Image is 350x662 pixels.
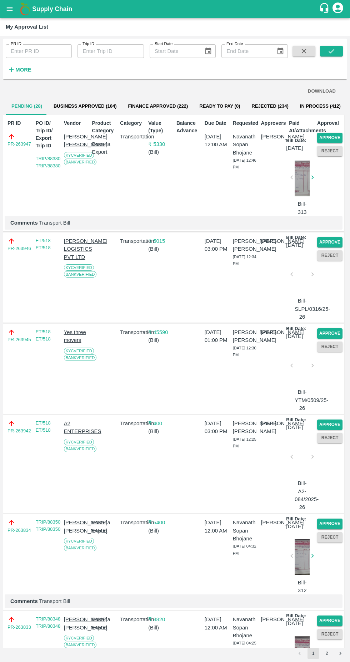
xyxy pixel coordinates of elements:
[261,237,286,245] p: [PERSON_NAME]
[233,346,256,357] span: [DATE] 12:30 PM
[36,238,51,250] a: ET/518 ET/518
[122,98,194,115] button: Finance Approved (222)
[317,133,342,143] button: Approve
[205,519,230,535] p: [DATE] 12:00 AM
[120,420,145,427] p: Transportation
[48,98,122,115] button: Business Approved (104)
[233,119,258,127] p: Requested
[7,624,31,631] a: PR-263833
[335,648,346,659] button: Go to next page
[295,479,310,511] p: Bill-A2-084/2025-26
[120,119,145,127] p: Category
[10,598,38,604] b: Comments
[233,328,258,344] p: [PERSON_NAME] [PERSON_NAME]
[286,332,303,340] p: [DATE]
[148,527,174,535] p: ( Bill )
[295,579,310,595] p: Bill-312
[233,237,258,253] p: [PERSON_NAME] [PERSON_NAME]
[64,519,89,535] p: [PERSON_NAME] [PERSON_NAME]
[64,616,89,632] p: [PERSON_NAME] [PERSON_NAME]
[64,635,94,641] span: KYC Verified
[120,237,145,245] p: Transportation
[233,158,256,170] span: [DATE] 12:46 PM
[286,516,306,523] p: Bill Date:
[261,133,286,141] p: [PERSON_NAME]
[286,325,306,332] p: Bill Date:
[64,538,94,544] span: KYC Verified
[233,616,258,639] p: Navanath Sopan Bhojane
[205,328,230,344] p: [DATE] 01:00 PM
[317,433,342,443] button: Reject
[10,220,38,226] b: Comments
[10,219,337,227] p: Transport Bill
[7,336,31,343] a: PR-263945
[201,44,215,58] button: Choose date
[286,423,303,431] p: [DATE]
[64,420,89,436] p: A2 ENTERPRISES
[148,427,174,435] p: ( Bill )
[1,1,18,17] button: open drawer
[274,44,287,58] button: Choose date
[286,137,306,144] p: Bill Date:
[10,597,337,605] p: Transport Bill
[317,146,342,156] button: Reject
[261,420,286,427] p: [PERSON_NAME]
[36,329,51,342] a: ET/518 ET/518
[148,519,174,526] p: ₹ 5400
[305,85,339,98] button: DOWNLOAD
[317,250,342,261] button: Reject
[261,328,286,336] p: [PERSON_NAME]
[11,41,21,47] label: PR ID
[64,439,94,445] span: KYC Verified
[261,519,286,526] p: [PERSON_NAME]
[331,1,344,16] div: account of current user
[36,420,51,433] a: ET/518 ET/518
[319,3,331,15] div: customer-support
[64,159,97,165] span: Bank Verified
[150,44,199,58] input: Start Date
[293,648,347,659] nav: pagination navigation
[317,519,342,529] button: Approve
[6,64,33,76] button: More
[317,420,342,430] button: Approve
[92,140,117,156] p: Banana Export
[7,119,33,127] p: PR ID
[148,616,174,623] p: ₹ 3820
[289,119,314,134] p: Paid At/Attachments
[36,156,60,168] a: TRIP/88380 TRIP/88380
[77,44,144,58] input: Enter Trip ID
[64,545,97,551] span: Bank Verified
[205,616,230,632] p: [DATE] 12:00 AM
[321,648,332,659] button: Go to page 2
[64,119,89,127] p: Vendor
[246,98,294,115] button: Rejected (234)
[261,119,286,127] p: Approvers
[295,297,310,321] p: Bill-SLPL/0316/25-26
[205,133,230,149] p: [DATE] 12:00 AM
[205,119,230,127] p: Due Date
[148,237,174,245] p: ₹ 5015
[15,67,31,73] strong: More
[295,200,310,216] p: Bill-313
[317,629,342,639] button: Reject
[148,148,174,156] p: ( Bill )
[92,519,117,535] p: Banana Export
[295,388,310,412] p: Bill-YTM/0509/25-26
[120,133,145,141] p: Transportation
[148,140,174,148] p: ₹ 5330
[226,41,243,47] label: End Date
[233,437,256,448] span: [DATE] 12:25 PM
[148,420,174,427] p: ₹ 400
[64,354,97,361] span: Bank Verified
[317,237,342,247] button: Approve
[148,624,174,632] p: ( Bill )
[286,241,303,249] p: [DATE]
[64,446,97,452] span: Bank Verified
[64,133,89,149] p: [PERSON_NAME] [PERSON_NAME]
[176,119,202,134] p: Balance Advance
[18,2,32,16] img: logo
[194,98,246,115] button: Ready To Pay (0)
[64,328,89,344] p: Yes three movers
[233,133,258,157] p: Navanath Sopan Bhojane
[7,141,31,148] a: PR-263947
